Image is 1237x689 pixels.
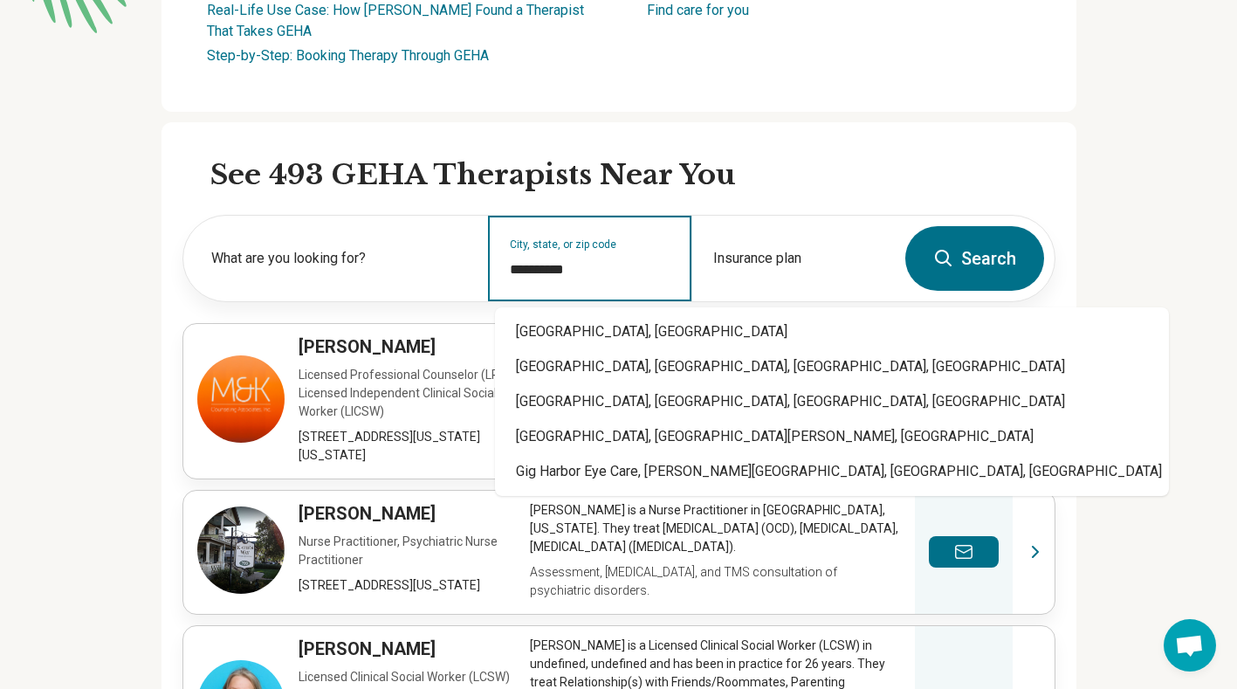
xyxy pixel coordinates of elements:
a: Step-by-Step: Booking Therapy Through GEHA [207,47,489,64]
div: [GEOGRAPHIC_DATA], [GEOGRAPHIC_DATA] [495,314,1169,349]
div: [GEOGRAPHIC_DATA], [GEOGRAPHIC_DATA][PERSON_NAME], [GEOGRAPHIC_DATA] [495,419,1169,454]
label: What are you looking for? [211,248,467,269]
div: [GEOGRAPHIC_DATA], [GEOGRAPHIC_DATA], [GEOGRAPHIC_DATA], [GEOGRAPHIC_DATA] [495,384,1169,419]
div: Open chat [1164,619,1216,672]
div: Suggestions [495,307,1169,496]
a: Find care for you [647,2,749,18]
h2: See 493 GEHA Therapists Near You [210,157,1055,194]
button: Search [905,226,1044,291]
button: Send a message [929,536,999,568]
a: Real-Life Use Case: How [PERSON_NAME] Found a Therapist That Takes GEHA [207,2,584,39]
div: [GEOGRAPHIC_DATA], [GEOGRAPHIC_DATA], [GEOGRAPHIC_DATA], [GEOGRAPHIC_DATA] [495,349,1169,384]
div: Gig Harbor Eye Care, [PERSON_NAME][GEOGRAPHIC_DATA], [GEOGRAPHIC_DATA], [GEOGRAPHIC_DATA] [495,454,1169,489]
